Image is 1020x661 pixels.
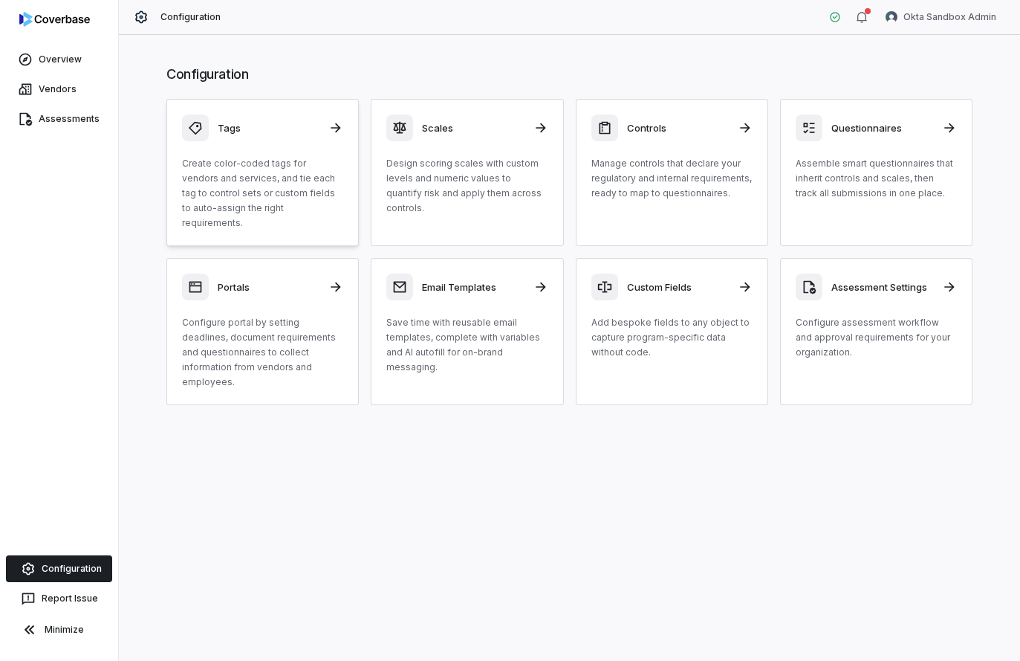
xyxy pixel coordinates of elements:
[386,156,548,216] p: Design scoring scales with custom levels and numeric values to quantify risk and apply them acros...
[182,315,343,390] p: Configure portal by setting deadlines, document requirements and questionnaires to collect inform...
[19,12,90,27] img: logo-D7KZi-bG.svg
[3,76,115,103] a: Vendors
[591,156,753,201] p: Manage controls that declare your regulatory and internal requirements, ready to map to questionn...
[796,156,957,201] p: Assemble smart questionnaires that inherit controls and scales, then track all submissions in one...
[218,280,319,294] h3: Portals
[576,99,768,246] a: ControlsManage controls that declare your regulatory and internal requirements, ready to map to q...
[780,99,972,246] a: QuestionnairesAssemble smart questionnaires that inherit controls and scales, then track all subm...
[3,106,115,132] a: Assessments
[218,121,319,135] h3: Tags
[166,99,359,246] a: TagsCreate color-coded tags for vendors and services, and tie each tag to control sets or custom ...
[627,121,729,135] h3: Controls
[6,555,112,582] a: Configuration
[166,258,359,405] a: PortalsConfigure portal by setting deadlines, document requirements and questionnaires to collect...
[591,315,753,360] p: Add bespoke fields to any object to capture program-specific data without code.
[422,280,524,294] h3: Email Templates
[386,315,548,375] p: Save time with reusable email templates, complete with variables and AI autofill for on-brand mes...
[796,315,957,360] p: Configure assessment workflow and approval requirements for your organization.
[371,258,563,405] a: Email TemplatesSave time with reusable email templates, complete with variables and AI autofill f...
[831,121,933,135] h3: Questionnaires
[160,11,221,23] span: Configuration
[371,99,563,246] a: ScalesDesign scoring scales with custom levels and numeric values to quantify risk and apply them...
[6,615,112,645] button: Minimize
[166,65,972,84] h1: Configuration
[877,6,1005,28] button: Okta Sandbox Admin avatarOkta Sandbox Admin
[422,121,524,135] h3: Scales
[831,280,933,294] h3: Assessment Settings
[182,156,343,230] p: Create color-coded tags for vendors and services, and tie each tag to control sets or custom fiel...
[576,258,768,405] a: Custom FieldsAdd bespoke fields to any object to capture program-specific data without code.
[6,585,112,612] button: Report Issue
[3,46,115,73] a: Overview
[780,258,972,405] a: Assessment SettingsConfigure assessment workflow and approval requirements for your organization.
[886,11,897,23] img: Okta Sandbox Admin avatar
[627,280,729,294] h3: Custom Fields
[903,11,996,23] span: Okta Sandbox Admin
